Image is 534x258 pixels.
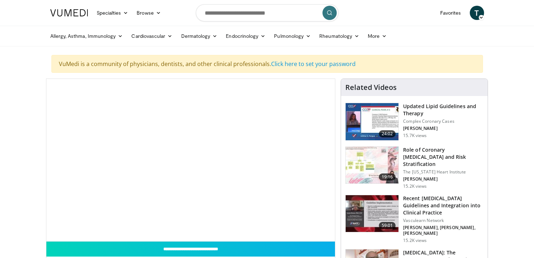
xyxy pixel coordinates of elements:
p: Complex Coronary Cases [403,118,483,124]
p: [PERSON_NAME] [403,176,483,182]
img: VuMedi Logo [50,9,88,16]
img: 77f671eb-9394-4acc-bc78-a9f077f94e00.150x105_q85_crop-smart_upscale.jpg [346,103,398,140]
h3: Updated Lipid Guidelines and Therapy [403,103,483,117]
a: 24:02 Updated Lipid Guidelines and Therapy Complex Coronary Cases [PERSON_NAME] 15.7K views [345,103,483,141]
a: Cardiovascular [127,29,177,43]
span: 59:01 [379,222,396,229]
h3: Role of Coronary [MEDICAL_DATA] and Risk Stratification [403,146,483,168]
a: More [363,29,391,43]
a: 19:16 Role of Coronary [MEDICAL_DATA] and Risk Stratification The [US_STATE] Heart Institute [PER... [345,146,483,189]
span: 24:02 [379,130,396,137]
a: Rheumatology [315,29,363,43]
img: 1efa8c99-7b8a-4ab5-a569-1c219ae7bd2c.150x105_q85_crop-smart_upscale.jpg [346,147,398,184]
p: [PERSON_NAME], [PERSON_NAME], [PERSON_NAME] [403,225,483,236]
a: Dermatology [177,29,222,43]
p: 15.2K views [403,238,427,243]
p: [PERSON_NAME] [403,126,483,131]
video-js: Video Player [46,79,335,242]
a: Allergy, Asthma, Immunology [46,29,127,43]
a: T [470,6,484,20]
img: 87825f19-cf4c-4b91-bba1-ce218758c6bb.150x105_q85_crop-smart_upscale.jpg [346,195,398,232]
p: 15.7K views [403,133,427,138]
h4: Related Videos [345,83,397,92]
a: Click here to set your password [271,60,356,68]
a: Pulmonology [270,29,315,43]
p: The [US_STATE] Heart Institute [403,169,483,175]
a: Favorites [436,6,466,20]
span: 19:16 [379,173,396,181]
div: VuMedi is a community of physicians, dentists, and other clinical professionals. [51,55,483,73]
a: 59:01 Recent [MEDICAL_DATA] Guidelines and Integration into Clinical Practice Vasculearn Network ... [345,195,483,243]
a: Specialties [92,6,133,20]
h3: Recent [MEDICAL_DATA] Guidelines and Integration into Clinical Practice [403,195,483,216]
a: Endocrinology [222,29,270,43]
a: Browse [132,6,165,20]
p: Vasculearn Network [403,218,483,223]
input: Search topics, interventions [196,4,339,21]
p: 15.2K views [403,183,427,189]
